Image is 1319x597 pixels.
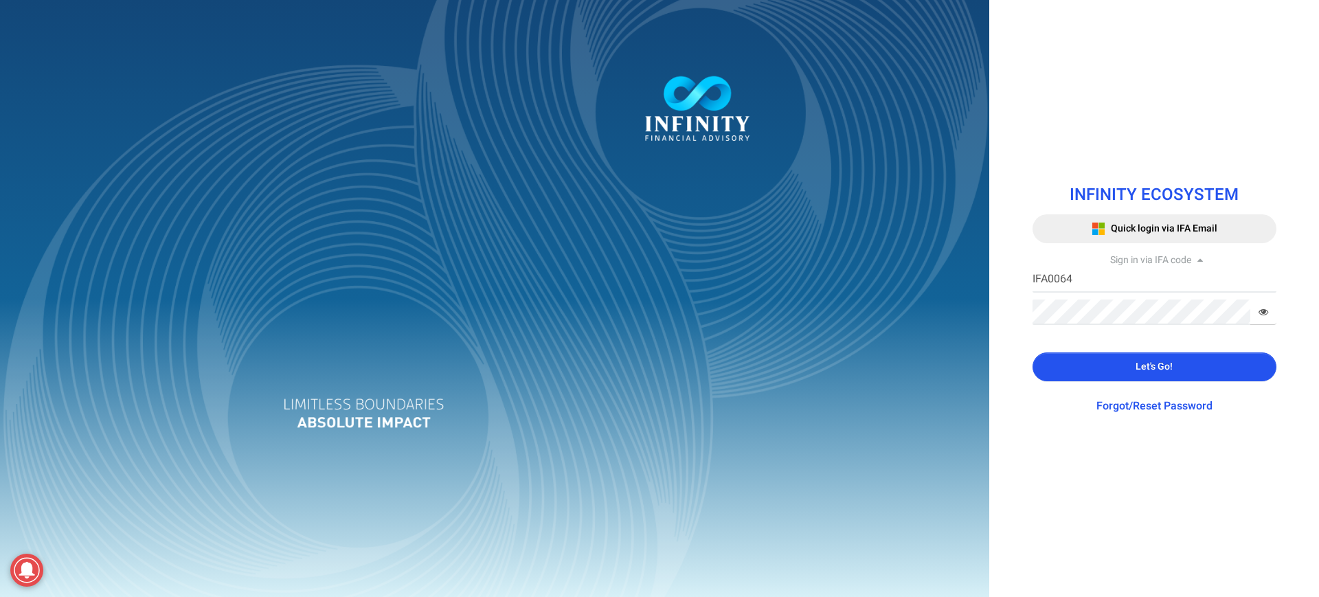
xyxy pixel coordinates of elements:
span: Sign in via IFA code [1110,253,1191,267]
h1: INFINITY ECOSYSTEM [1033,186,1276,204]
span: Quick login via IFA Email [1111,221,1217,236]
a: Forgot/Reset Password [1096,398,1213,414]
input: IFA Code [1033,267,1276,293]
button: Quick login via IFA Email [1033,214,1276,243]
span: Let's Go! [1136,359,1173,374]
div: Sign in via IFA code [1033,254,1276,267]
button: Let's Go! [1033,352,1276,381]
